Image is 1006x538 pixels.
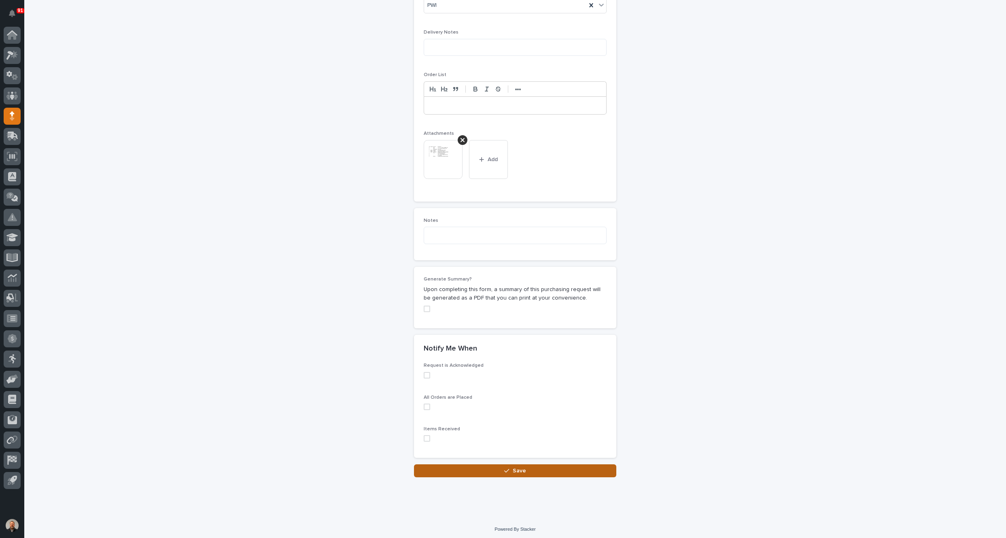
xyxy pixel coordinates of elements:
h2: Notify Me When [424,344,477,353]
button: ••• [512,84,524,94]
span: All Orders are Placed [424,395,472,400]
span: PWI [427,1,437,10]
button: users-avatar [4,517,21,534]
p: Upon completing this form, a summary of this purchasing request will be generated as a PDF that y... [424,285,607,302]
button: Notifications [4,5,21,22]
div: Notifications91 [10,10,21,23]
span: Items Received [424,427,460,432]
button: Add [469,140,508,179]
span: Notes [424,218,438,223]
span: Add [488,156,498,163]
a: Powered By Stacker [495,527,535,532]
p: 91 [18,8,23,13]
span: Delivery Notes [424,30,458,35]
span: Attachments [424,131,454,136]
span: Generate Summary? [424,277,472,282]
span: Order List [424,72,446,77]
strong: ••• [515,86,521,93]
button: Save [414,464,616,477]
span: Save [513,467,526,474]
span: Request is Acknowledged [424,363,484,368]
